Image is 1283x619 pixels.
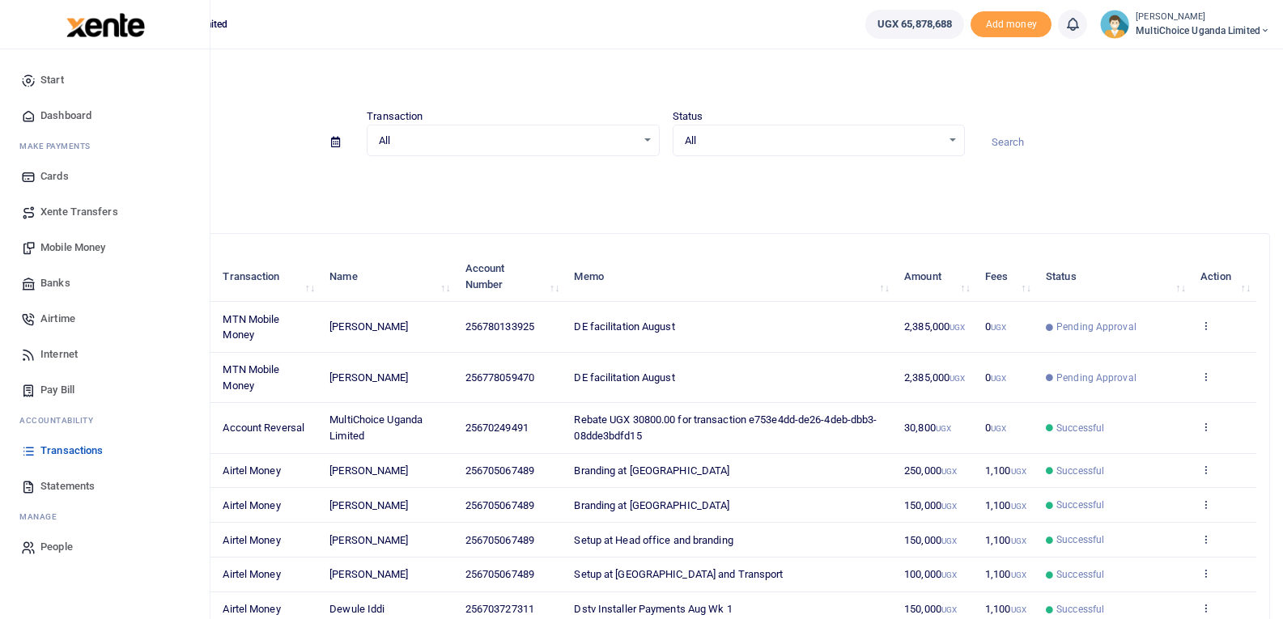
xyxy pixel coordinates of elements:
[1136,23,1270,38] span: MultiChoice Uganda Limited
[865,10,964,39] a: UGX 65,878,688
[40,478,95,494] span: Statements
[40,311,75,327] span: Airtime
[985,320,1006,333] span: 0
[13,62,197,98] a: Start
[985,568,1026,580] span: 1,100
[329,464,408,477] span: [PERSON_NAME]
[1056,532,1104,547] span: Successful
[13,504,197,529] li: M
[574,464,729,477] span: Branding at [GEOGRAPHIC_DATA]
[895,252,976,302] th: Amount: activate to sort column ascending
[1192,252,1256,302] th: Action: activate to sort column ascending
[40,72,64,88] span: Start
[941,467,957,476] small: UGX
[941,502,957,511] small: UGX
[66,13,145,37] img: logo-large
[904,499,957,511] span: 150,000
[465,464,534,477] span: 256705067489
[971,17,1051,29] a: Add money
[985,464,1026,477] span: 1,100
[465,320,534,333] span: 256780133925
[329,568,408,580] span: [PERSON_NAME]
[1056,371,1136,385] span: Pending Approval
[1011,605,1026,614] small: UGX
[1056,567,1104,582] span: Successful
[1100,10,1129,39] img: profile-user
[13,194,197,230] a: Xente Transfers
[223,568,280,580] span: Airtel Money
[1011,502,1026,511] small: UGX
[62,176,1270,193] p: Download
[321,252,457,302] th: Name: activate to sort column ascending
[62,70,1270,87] h4: Transactions
[223,422,304,434] span: Account Reversal
[13,301,197,337] a: Airtime
[13,159,197,194] a: Cards
[941,536,957,545] small: UGX
[329,499,408,511] span: [PERSON_NAME]
[40,382,74,398] span: Pay Bill
[40,204,118,220] span: Xente Transfers
[1056,602,1104,617] span: Successful
[13,433,197,468] a: Transactions
[985,371,1006,384] span: 0
[985,499,1026,511] span: 1,100
[367,108,423,125] label: Transaction
[1136,11,1270,24] small: [PERSON_NAME]
[950,323,965,332] small: UGX
[685,133,941,149] span: All
[223,603,280,615] span: Airtel Money
[28,511,57,523] span: anage
[28,140,91,152] span: ake Payments
[574,499,729,511] span: Branding at [GEOGRAPHIC_DATA]
[13,408,197,433] li: Ac
[13,372,197,408] a: Pay Bill
[465,371,534,384] span: 256778059470
[991,424,1006,433] small: UGX
[904,320,965,333] span: 2,385,000
[859,10,971,39] li: Wallet ballance
[574,568,783,580] span: Setup at [GEOGRAPHIC_DATA] and Transport
[13,337,197,372] a: Internet
[13,265,197,301] a: Banks
[223,363,279,392] span: MTN Mobile Money
[329,413,423,442] span: MultiChoice Uganda Limited
[40,168,69,184] span: Cards
[574,371,674,384] span: DE facilitation August
[40,443,103,459] span: Transactions
[465,499,534,511] span: 256705067489
[223,313,279,341] span: MTN Mobile Money
[40,346,78,362] span: Internet
[991,323,1006,332] small: UGX
[13,468,197,504] a: Statements
[214,252,321,302] th: Transaction: activate to sort column ascending
[329,371,408,384] span: [PERSON_NAME]
[985,534,1026,546] span: 1,100
[1100,10,1270,39] a: profile-user [PERSON_NAME] MultiChoice Uganda Limited
[65,18,145,30] a: logo-small logo-large logo-large
[971,11,1051,38] li: Toup your wallet
[936,424,951,433] small: UGX
[904,371,965,384] span: 2,385,000
[223,464,280,477] span: Airtel Money
[941,605,957,614] small: UGX
[465,534,534,546] span: 256705067489
[13,134,197,159] li: M
[1056,464,1104,478] span: Successful
[574,534,733,546] span: Setup at Head office and branding
[1011,570,1026,579] small: UGX
[1037,252,1192,302] th: Status: activate to sort column ascending
[223,534,280,546] span: Airtel Money
[991,374,1006,383] small: UGX
[985,422,1006,434] span: 0
[40,240,105,256] span: Mobile Money
[1056,498,1104,512] span: Successful
[950,374,965,383] small: UGX
[13,98,197,134] a: Dashboard
[904,534,957,546] span: 150,000
[13,230,197,265] a: Mobile Money
[574,413,877,442] span: Rebate UGX 30800.00 for transaction e753e4dd-de26-4deb-dbb3-08dde3bdfd15
[223,499,280,511] span: Airtel Money
[673,108,703,125] label: Status
[985,603,1026,615] span: 1,100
